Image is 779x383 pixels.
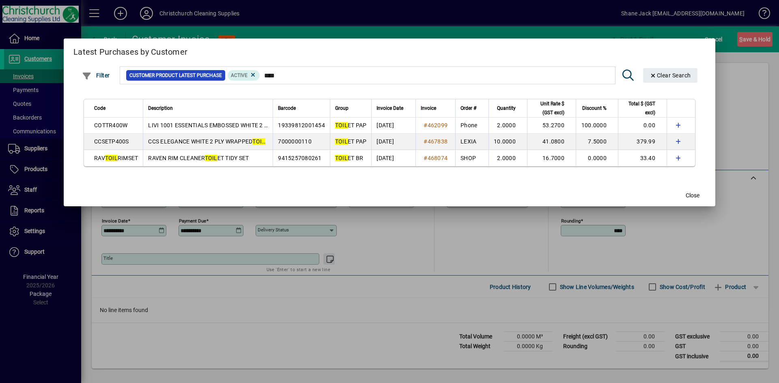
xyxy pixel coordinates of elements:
[335,122,348,128] em: TOIL
[148,122,368,128] span: LIVI 1001 ESSENTIALS EMBOSSED WHITE 2 PLY WRAPPED ET ROLLS 400S X 48
[576,134,618,150] td: 7.5000
[335,122,367,128] span: ET PAP
[252,138,265,145] em: TOIL
[428,155,448,161] span: 468074
[576,118,618,134] td: 100.0000
[421,154,450,163] a: #468074
[527,134,576,150] td: 41.0800
[424,138,427,145] span: #
[335,155,363,161] span: ET BR
[455,134,488,150] td: LEXIA
[618,134,667,150] td: 379.99
[618,118,667,134] td: 0.00
[278,138,312,145] span: 7000000110
[488,134,527,150] td: 10.0000
[618,150,667,166] td: 33.40
[335,104,367,113] div: Group
[129,71,222,79] span: Customer Product Latest Purchase
[228,70,260,81] mat-chip: Product Activation Status: Active
[421,104,436,113] span: Invoice
[94,122,127,128] span: COTTR400W
[377,104,403,113] span: Invoice Date
[148,138,319,145] span: CCS ELEGANCE WHITE 2 PLY WRAPPED ET ROLLS 400S X 48
[576,150,618,166] td: 0.0000
[335,138,367,145] span: ET PAP
[455,118,488,134] td: Phone
[527,118,576,134] td: 53.2700
[371,118,415,134] td: [DATE]
[335,138,348,145] em: TOIL
[680,188,706,203] button: Close
[421,121,450,130] a: #462099
[488,118,527,134] td: 2.0000
[278,104,325,113] div: Barcode
[428,122,448,128] span: 462099
[532,99,564,117] span: Unit Rate $ (GST excl)
[278,104,296,113] span: Barcode
[497,104,516,113] span: Quantity
[94,138,129,145] span: CCSETP400S
[94,104,105,113] span: Code
[686,191,699,200] span: Close
[148,155,249,161] span: RAVEN RIM CLEANER ET TIDY SET
[377,104,411,113] div: Invoice Date
[278,155,321,161] span: 9415257080261
[371,134,415,150] td: [DATE]
[205,155,217,161] em: TOIL
[424,122,427,128] span: #
[421,104,450,113] div: Invoice
[455,150,488,166] td: SHOP
[581,104,614,113] div: Discount %
[80,68,112,83] button: Filter
[148,104,268,113] div: Description
[64,39,715,62] h2: Latest Purchases by Customer
[94,104,138,113] div: Code
[428,138,448,145] span: 467838
[532,99,572,117] div: Unit Rate $ (GST excl)
[335,104,349,113] span: Group
[148,104,173,113] span: Description
[461,104,476,113] span: Order #
[494,104,523,113] div: Quantity
[105,155,118,161] em: TOIL
[231,73,247,78] span: Active
[421,137,450,146] a: #467838
[623,99,655,117] span: Total $ (GST excl)
[371,150,415,166] td: [DATE]
[82,72,110,79] span: Filter
[461,104,484,113] div: Order #
[94,155,138,161] span: RAV RIMSET
[488,150,527,166] td: 2.0000
[278,122,325,128] span: 19339812001454
[335,155,348,161] em: TOIL
[623,99,663,117] div: Total $ (GST excl)
[643,68,697,83] button: Clear
[527,150,576,166] td: 16.7000
[650,72,691,79] span: Clear Search
[424,155,427,161] span: #
[582,104,607,113] span: Discount %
